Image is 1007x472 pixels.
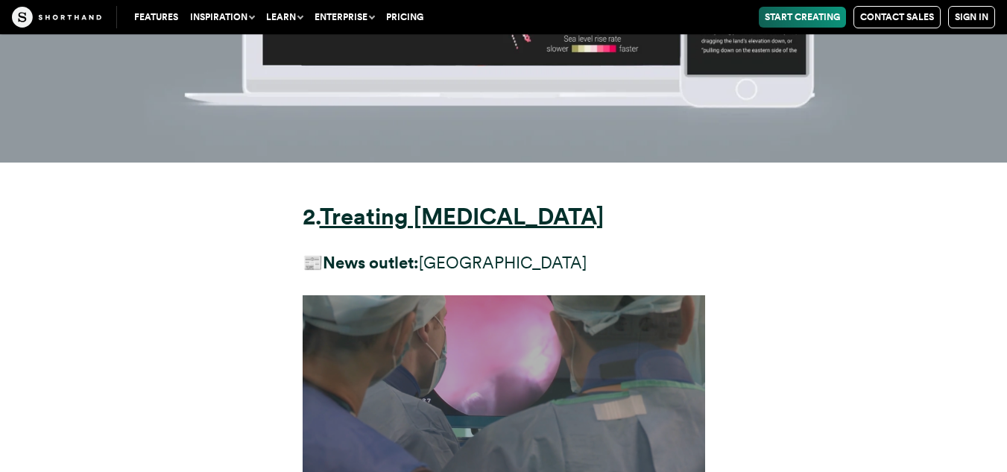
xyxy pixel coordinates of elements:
[320,203,604,230] a: Treating [MEDICAL_DATA]
[260,7,309,28] button: Learn
[128,7,184,28] a: Features
[303,203,320,230] strong: 2.
[853,6,941,28] a: Contact Sales
[184,7,260,28] button: Inspiration
[303,249,705,277] p: 📰 [GEOGRAPHIC_DATA]
[323,253,419,272] strong: News outlet:
[12,7,101,28] img: The Craft
[948,6,995,28] a: Sign in
[309,7,380,28] button: Enterprise
[759,7,846,28] a: Start Creating
[380,7,429,28] a: Pricing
